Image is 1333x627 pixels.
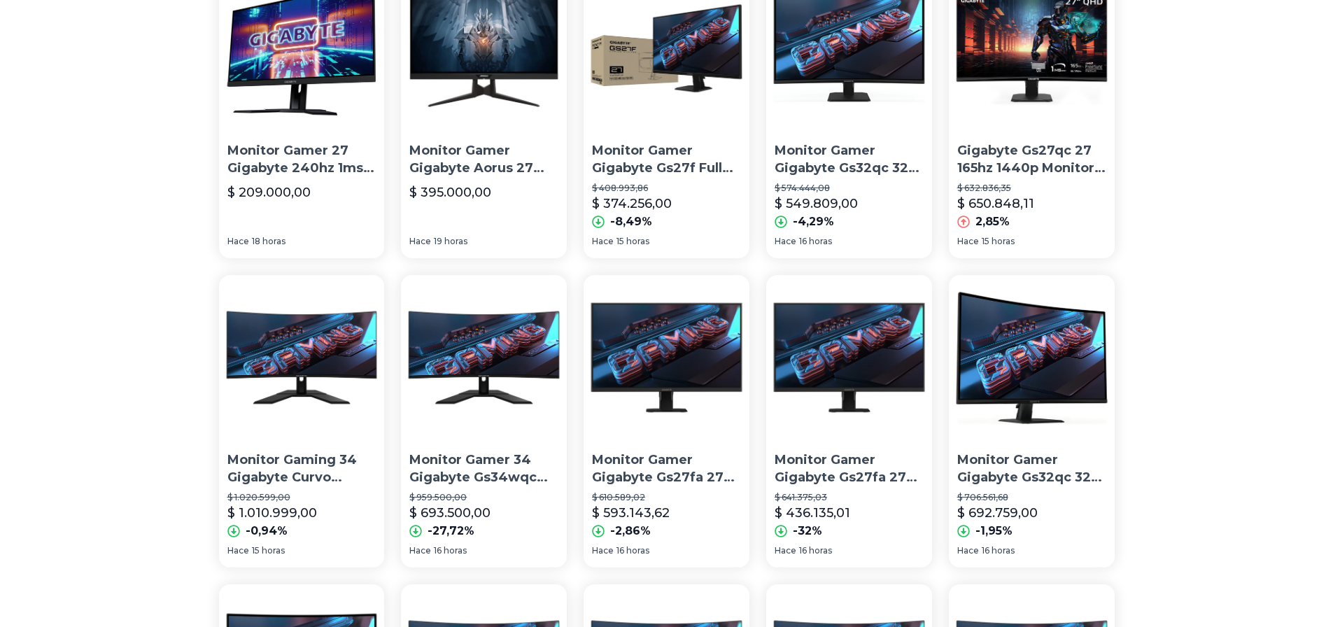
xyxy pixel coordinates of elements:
[409,492,558,503] p: $ 959.500,00
[610,523,651,540] p: -2,86%
[227,236,249,247] span: Hace
[409,545,431,556] span: Hace
[775,503,850,523] p: $ 436.135,01
[975,523,1013,540] p: -1,95%
[775,451,924,486] p: Monitor Gamer Gigabyte Gs27fa 27 Full Hd 180hz 1ms Hdmi
[957,236,979,247] span: Hace
[793,213,834,230] p: -4,29%
[252,236,285,247] span: 18 horas
[401,275,567,568] a: Monitor Gamer 34 Gigabyte Gs34wqc Curvo Wqhd Ips 120hz 1msMonitor Gamer 34 Gigabyte Gs34wqc Curvo...
[775,194,858,213] p: $ 549.809,00
[401,275,567,441] img: Monitor Gamer 34 Gigabyte Gs34wqc Curvo Wqhd Ips 120hz 1ms
[957,492,1106,503] p: $ 706.561,68
[584,275,749,441] img: Monitor Gamer Gigabyte Gs27fa 27 Full Hd 180hz 1ms Hdmi
[227,503,317,523] p: $ 1.010.999,00
[219,275,385,568] a: Monitor Gaming 34 Gigabyte Curvo Gs34wqc Edge Wide Wqhd 1msMonitor Gaming 34 Gigabyte Curvo Gs34w...
[949,275,1115,441] img: Monitor Gamer Gigabyte Gs32qc 32 Qhd Va Curvo 165hz 1ms 9
[616,545,649,556] span: 16 horas
[775,183,924,194] p: $ 574.444,08
[949,275,1115,568] a: Monitor Gamer Gigabyte Gs32qc 32 Qhd Va Curvo 165hz 1ms 9Monitor Gamer Gigabyte Gs32qc 32 Qhd Va ...
[775,236,796,247] span: Hace
[957,194,1034,213] p: $ 650.848,11
[409,183,491,202] p: $ 395.000,00
[592,545,614,556] span: Hace
[982,236,1015,247] span: 15 horas
[793,523,822,540] p: -32%
[592,142,741,177] p: Monitor Gamer Gigabyte Gs27f Full Hd Ips 165hz 1ms Hdmi Dp
[957,183,1106,194] p: $ 632.836,35
[799,236,832,247] span: 16 horas
[428,523,474,540] p: -27,72%
[409,503,491,523] p: $ 693.500,00
[775,492,924,503] p: $ 641.375,03
[957,142,1106,177] p: Gigabyte Gs27qc 27 165hz 1440p Monitor Curvo Para Juegos, X
[957,451,1106,486] p: Monitor Gamer Gigabyte Gs32qc 32 Qhd Va Curvo 165hz 1ms 9
[584,275,749,568] a: Monitor Gamer Gigabyte Gs27fa 27 Full Hd 180hz 1ms HdmiMonitor Gamer Gigabyte Gs27fa 27 Full Hd 1...
[592,194,672,213] p: $ 374.256,00
[592,236,614,247] span: Hace
[957,503,1038,523] p: $ 692.759,00
[957,545,979,556] span: Hace
[252,545,285,556] span: 15 horas
[227,142,376,177] p: Monitor Gamer 27 Gigabyte 240hz 1ms Ips M27qx
[975,213,1010,230] p: 2,85%
[227,451,376,486] p: Monitor Gaming 34 Gigabyte Curvo Gs34wqc Edge Wide Wqhd 1ms
[982,545,1015,556] span: 16 horas
[219,275,385,441] img: Monitor Gaming 34 Gigabyte Curvo Gs34wqc Edge Wide Wqhd 1ms
[409,236,431,247] span: Hace
[766,275,932,568] a: Monitor Gamer Gigabyte Gs27fa 27 Full Hd 180hz 1ms HdmiMonitor Gamer Gigabyte Gs27fa 27 Full Hd 1...
[227,492,376,503] p: $ 1.020.599,00
[227,545,249,556] span: Hace
[775,142,924,177] p: Monitor Gamer Gigabyte Gs32qc 32 Qhd Va Curvo 165hz 1ms 1
[246,523,288,540] p: -0,94%
[409,451,558,486] p: Monitor Gamer 34 Gigabyte Gs34wqc Curvo Wqhd Ips 120hz 1ms
[592,451,741,486] p: Monitor Gamer Gigabyte Gs27fa 27 Full Hd 180hz 1ms Hdmi
[592,492,741,503] p: $ 610.589,02
[434,236,467,247] span: 19 horas
[592,183,741,194] p: $ 408.993,86
[610,213,652,230] p: -8,49%
[409,142,558,177] p: Monitor Gamer Gigabyte Aorus 27 Fi27q Qhd Ips 165hz 1ms
[616,236,649,247] span: 15 horas
[766,275,932,441] img: Monitor Gamer Gigabyte Gs27fa 27 Full Hd 180hz 1ms Hdmi
[227,183,311,202] p: $ 209.000,00
[799,545,832,556] span: 16 horas
[775,545,796,556] span: Hace
[592,503,670,523] p: $ 593.143,62
[434,545,467,556] span: 16 horas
